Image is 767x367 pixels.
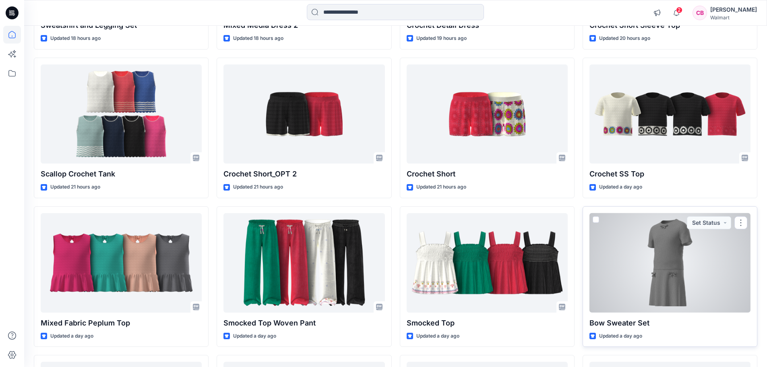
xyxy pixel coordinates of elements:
[41,168,202,180] p: Scallop Crochet Tank
[589,213,750,313] a: Bow Sweater Set
[50,34,101,43] p: Updated 18 hours ago
[589,317,750,329] p: Bow Sweater Set
[407,213,568,313] a: Smocked Top
[599,183,642,191] p: Updated a day ago
[589,64,750,164] a: Crochet SS Top
[233,332,276,340] p: Updated a day ago
[41,64,202,164] a: Scallop Crochet Tank
[50,332,93,340] p: Updated a day ago
[407,64,568,164] a: Crochet Short
[676,7,682,13] span: 2
[407,317,568,329] p: Smocked Top
[693,6,707,20] div: CB
[589,168,750,180] p: Crochet SS Top
[599,332,642,340] p: Updated a day ago
[223,64,385,164] a: Crochet Short_OPT 2
[223,168,385,180] p: Crochet Short_OPT 2
[416,34,467,43] p: Updated 19 hours ago
[416,332,459,340] p: Updated a day ago
[41,317,202,329] p: Mixed Fabric Peplum Top
[407,168,568,180] p: Crochet Short
[233,183,283,191] p: Updated 21 hours ago
[416,183,466,191] p: Updated 21 hours ago
[710,15,757,21] div: Walmart
[599,34,650,43] p: Updated 20 hours ago
[223,317,385,329] p: Smocked Top Woven Pant
[223,213,385,313] a: Smocked Top Woven Pant
[710,5,757,15] div: [PERSON_NAME]
[50,183,100,191] p: Updated 21 hours ago
[41,213,202,313] a: Mixed Fabric Peplum Top
[233,34,283,43] p: Updated 18 hours ago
